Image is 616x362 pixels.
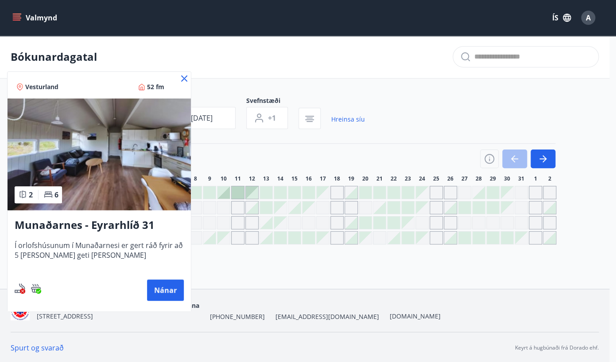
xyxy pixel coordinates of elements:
[31,283,41,294] div: Heitur pottur
[8,98,191,210] img: Paella dish
[15,240,184,270] span: Í orlofshúsunum í Munaðarnesi er gert ráð fyrir að 5 [PERSON_NAME] geti [PERSON_NAME]
[15,283,25,294] img: QNIUl6Cv9L9rHgMXwuzGLuiJOj7RKqxk9mBFPqjq.svg
[15,283,25,294] div: Reykingar / Vape
[25,83,58,91] span: Vesturland
[29,190,33,200] span: 2
[15,217,184,233] h3: Munaðarnes - Eyrarhlíð 31
[147,279,184,301] button: Nánar
[54,190,58,200] span: 6
[31,283,41,294] img: h89QDIuHlAdpqTriuIvuEWkTH976fOgBEOOeu1mi.svg
[147,83,164,91] span: 52 fm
